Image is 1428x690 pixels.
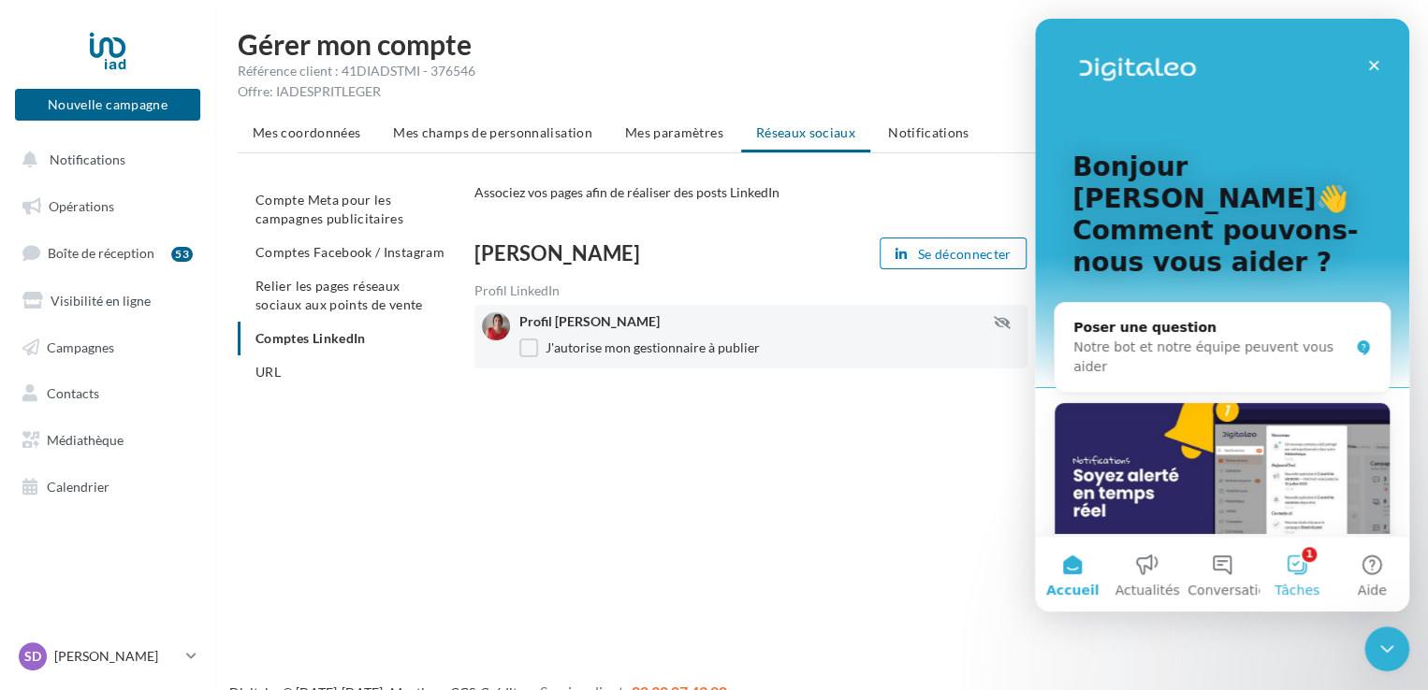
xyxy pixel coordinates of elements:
[11,140,197,180] button: Notifications
[24,647,41,666] span: SD
[255,244,444,260] span: Comptes Facebook / Instagram
[11,374,204,413] a: Contacts
[519,338,760,357] label: J'autorise mon gestionnaire à publier
[1035,19,1409,611] iframe: Intercom live chat
[474,284,1027,297] div: Profil LinkedIn
[47,338,114,354] span: Campagnes
[1364,626,1409,671] iframe: Intercom live chat
[474,184,780,200] span: Associez vos pages afin de réaliser des posts LinkedIn
[255,364,281,380] span: URL
[47,432,124,448] span: Médiathèque
[255,192,403,226] span: Compte Meta pour les campagnes publicitaires
[11,233,204,273] a: Boîte de réception53
[50,151,125,167] span: Notifications
[253,124,360,140] span: Mes coordonnées
[11,281,204,321] a: Visibilité en ligne
[171,247,193,262] div: 53
[47,479,109,495] span: Calendrier
[238,30,1406,58] h1: Gérer mon compte
[474,243,743,264] div: [PERSON_NAME]
[11,467,204,507] a: Calendrier
[54,647,179,666] p: [PERSON_NAME]
[393,124,592,140] span: Mes champs de personnalisation
[888,124,969,140] span: Notifications
[51,293,151,309] span: Visibilité en ligne
[238,82,1406,101] div: Offre: IADESPRITLEGER
[48,245,154,261] span: Boîte de réception
[625,124,723,140] span: Mes paramètres
[11,187,204,226] a: Opérations
[15,89,200,121] button: Nouvelle campagne
[238,62,1406,80] div: Référence client : 41DIADSTMI - 376546
[519,313,660,329] span: Profil [PERSON_NAME]
[880,237,1027,269] button: Se déconnecter
[47,385,99,401] span: Contacts
[15,639,200,674] a: SD [PERSON_NAME]
[11,328,204,367] a: Campagnes
[918,247,1012,262] span: Se déconnecter
[11,421,204,460] a: Médiathèque
[255,278,422,312] span: Relier les pages réseaux sociaux aux points de vente
[49,198,114,214] span: Opérations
